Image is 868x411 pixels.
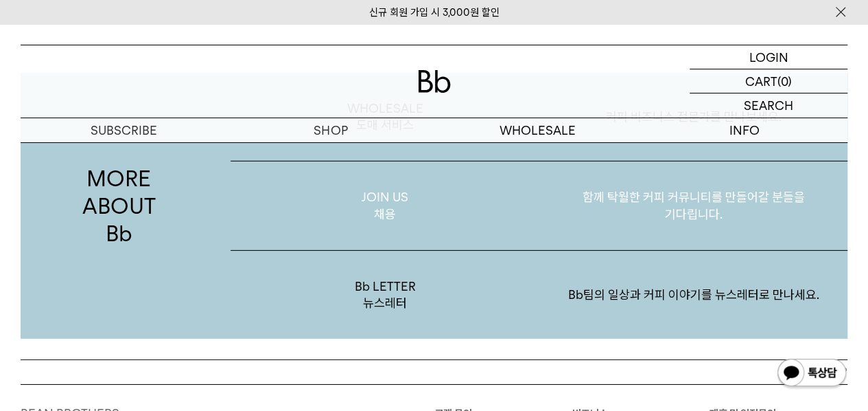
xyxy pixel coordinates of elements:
a: JOIN US채용 함께 탁월한 커피 커뮤니티를 만들어갈 분들을 기다립니다. [231,162,847,251]
p: Bb LETTER 뉴스레터 [231,251,539,340]
p: (0) [777,69,792,93]
a: CART (0) [690,69,847,93]
p: SEARCH [744,93,793,118]
p: Bb팀의 일상과 커피 이야기를 뉴스레터로 만나세요. [539,259,847,331]
a: 신규 회원 가입 시 3,000원 할인 [369,6,500,19]
p: INFO [641,118,847,142]
p: CART [745,69,777,93]
p: MORE ABOUT Bb [21,73,217,340]
a: SHOP [227,118,434,142]
p: JOIN US 채용 [231,162,539,250]
p: WHOLESALE [434,118,641,142]
p: 함께 탁월한 커피 커뮤니티를 만들어갈 분들을 기다립니다. [539,162,847,250]
a: Bb LETTER뉴스레터 Bb팀의 일상과 커피 이야기를 뉴스레터로 만나세요. [231,251,847,340]
img: 카카오톡 채널 1:1 채팅 버튼 [776,357,847,390]
img: 로고 [418,70,451,93]
a: SUBSCRIBE [21,118,227,142]
a: LOGIN [690,45,847,69]
p: LOGIN [749,45,788,69]
button: BACK TO TOP [21,359,847,384]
